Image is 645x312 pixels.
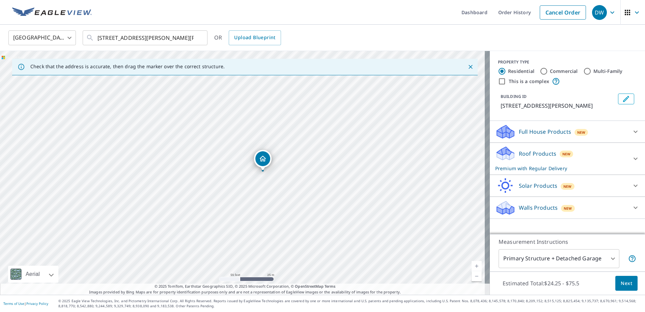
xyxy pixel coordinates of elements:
span: Your report will include the primary structure and a detached garage if one exists. [628,255,636,263]
div: Primary Structure + Detached Garage [499,249,619,268]
div: Roof ProductsNewPremium with Regular Delivery [495,146,640,172]
button: Close [466,62,475,71]
p: Measurement Instructions [499,238,636,246]
div: Walls ProductsNew [495,200,640,216]
p: © 2025 Eagle View Technologies, Inc. and Pictometry International Corp. All Rights Reserved. Repo... [58,298,642,309]
a: Terms [325,284,336,289]
div: Full House ProductsNew [495,124,640,140]
button: Next [615,276,638,291]
a: Current Level 19, Zoom Out [472,271,482,281]
div: Aerial [24,266,42,283]
span: New [564,206,572,211]
span: New [563,184,572,189]
label: Residential [508,68,534,75]
p: [STREET_ADDRESS][PERSON_NAME] [501,102,615,110]
p: Premium with Regular Delivery [495,165,627,172]
div: PROPERTY TYPE [498,59,637,65]
button: Edit building 1 [618,94,634,104]
div: [GEOGRAPHIC_DATA] [8,28,76,47]
label: This is a complex [509,78,549,85]
a: Upload Blueprint [229,30,281,45]
label: Commercial [550,68,578,75]
a: Current Level 19, Zoom In [472,261,482,271]
p: Solar Products [519,182,557,190]
p: BUILDING ID [501,94,527,99]
p: Walls Products [519,204,558,212]
div: OR [214,30,281,45]
span: © 2025 TomTom, Earthstar Geographics SIO, © 2025 Microsoft Corporation, © [155,284,336,289]
a: OpenStreetMap [295,284,323,289]
img: EV Logo [12,7,92,18]
span: Upload Blueprint [234,33,275,42]
span: New [577,130,586,135]
div: DW [592,5,607,20]
p: Full House Products [519,128,571,136]
label: Multi-Family [593,68,623,75]
a: Cancel Order [540,5,586,20]
p: | [3,302,48,306]
a: Terms of Use [3,301,24,306]
p: Roof Products [519,150,556,158]
p: Estimated Total: $24.25 - $75.5 [497,276,585,291]
div: Solar ProductsNew [495,178,640,194]
span: Next [621,279,632,288]
div: Aerial [8,266,58,283]
span: New [562,151,571,157]
a: Privacy Policy [26,301,48,306]
p: Check that the address is accurate, then drag the marker over the correct structure. [30,63,225,70]
input: Search by address or latitude-longitude [97,28,194,47]
div: Dropped pin, building 1, Residential property, 350 Billingslea Dr Mansfield, TX 76063 [254,150,272,171]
